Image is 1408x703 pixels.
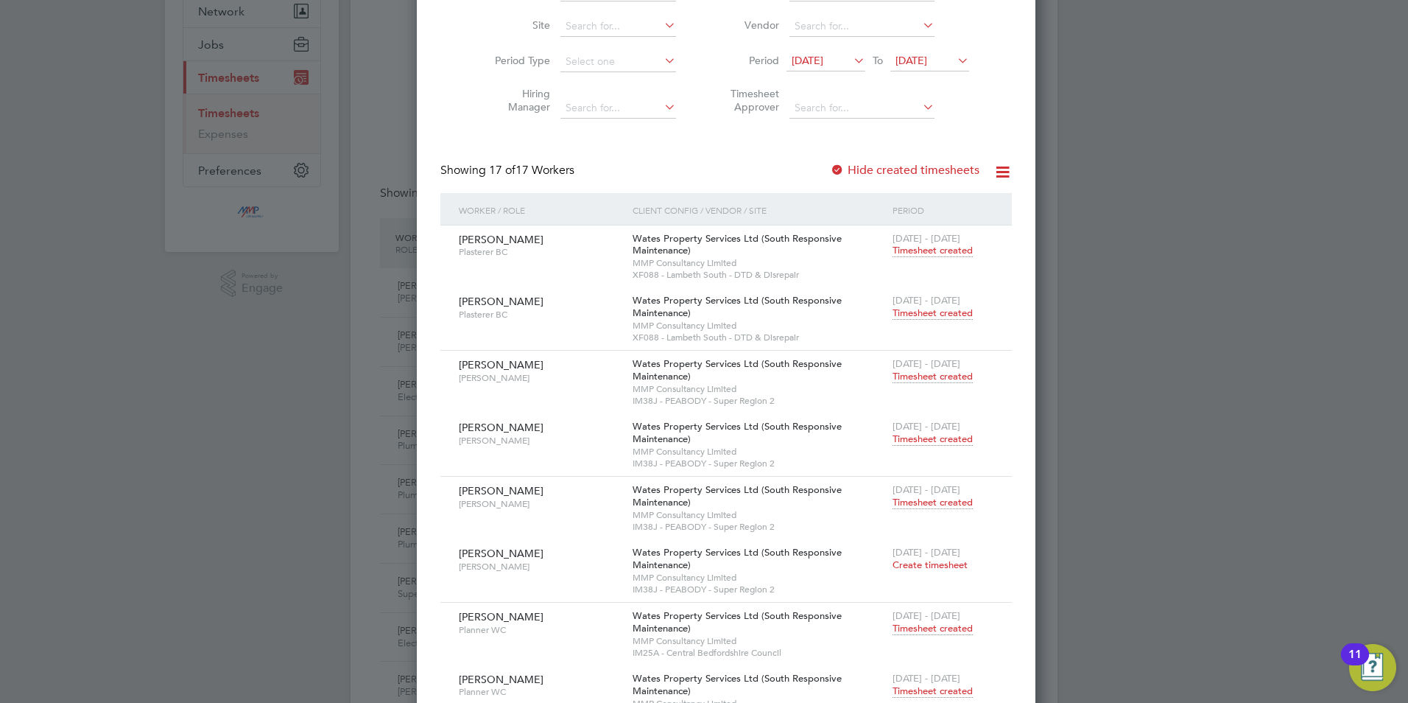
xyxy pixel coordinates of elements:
[633,584,885,595] span: IM38J - PEABODY - Super Region 2
[459,372,622,384] span: [PERSON_NAME]
[893,307,973,320] span: Timesheet created
[633,395,885,407] span: IM38J - PEABODY - Super Region 2
[633,357,842,382] span: Wates Property Services Ltd (South Responsive Maintenance)
[893,433,973,446] span: Timesheet created
[489,163,515,178] span: 17 of
[489,163,574,178] span: 17 Workers
[459,246,622,258] span: Plasterer BC
[633,294,842,319] span: Wates Property Services Ltd (South Responsive Maintenance)
[560,16,676,37] input: Search for...
[889,193,997,227] div: Period
[893,685,973,698] span: Timesheet created
[459,561,622,573] span: [PERSON_NAME]
[893,232,960,245] span: [DATE] - [DATE]
[633,521,885,533] span: IM38J - PEABODY - Super Region 2
[713,18,779,32] label: Vendor
[633,332,885,343] span: XF088 - Lambeth South - DTD & Disrepair
[633,269,885,281] span: XF088 - Lambeth South - DTD & Disrepair
[789,16,934,37] input: Search for...
[459,435,622,447] span: [PERSON_NAME]
[893,559,968,571] span: Create timesheet
[629,193,889,227] div: Client Config / Vendor / Site
[895,54,927,67] span: [DATE]
[633,458,885,469] span: IM38J - PEABODY - Super Region 2
[789,98,934,119] input: Search for...
[633,609,842,634] span: Wates Property Services Ltd (South Responsive Maintenance)
[459,686,622,698] span: Planner WC
[459,624,622,636] span: Planner WC
[459,421,543,434] span: [PERSON_NAME]
[1348,654,1362,674] div: 11
[633,232,842,257] span: Wates Property Services Ltd (South Responsive Maintenance)
[713,87,779,113] label: Timesheet Approver
[1349,644,1396,691] button: Open Resource Center, 11 new notifications
[459,547,543,560] span: [PERSON_NAME]
[633,572,885,584] span: MMP Consultancy Limited
[893,546,960,559] span: [DATE] - [DATE]
[633,647,885,659] span: IM25A - Central Bedfordshire Council
[633,383,885,395] span: MMP Consultancy Limited
[893,244,973,257] span: Timesheet created
[893,370,973,383] span: Timesheet created
[633,320,885,332] span: MMP Consultancy Limited
[633,483,842,508] span: Wates Property Services Ltd (South Responsive Maintenance)
[868,51,887,70] span: To
[459,673,543,686] span: [PERSON_NAME]
[459,498,622,510] span: [PERSON_NAME]
[893,496,973,509] span: Timesheet created
[893,357,960,370] span: [DATE] - [DATE]
[459,484,543,497] span: [PERSON_NAME]
[893,672,960,685] span: [DATE] - [DATE]
[560,98,676,119] input: Search for...
[893,609,960,622] span: [DATE] - [DATE]
[893,420,960,433] span: [DATE] - [DATE]
[893,294,960,307] span: [DATE] - [DATE]
[633,635,885,647] span: MMP Consultancy Limited
[459,358,543,371] span: [PERSON_NAME]
[484,18,550,32] label: Site
[633,446,885,458] span: MMP Consultancy Limited
[633,672,842,697] span: Wates Property Services Ltd (South Responsive Maintenance)
[459,295,543,308] span: [PERSON_NAME]
[830,163,979,178] label: Hide created timesheets
[893,622,973,635] span: Timesheet created
[455,193,629,227] div: Worker / Role
[484,54,550,67] label: Period Type
[792,54,823,67] span: [DATE]
[633,257,885,269] span: MMP Consultancy Limited
[459,233,543,246] span: [PERSON_NAME]
[560,52,676,72] input: Select one
[440,163,577,178] div: Showing
[633,546,842,571] span: Wates Property Services Ltd (South Responsive Maintenance)
[633,420,842,445] span: Wates Property Services Ltd (South Responsive Maintenance)
[459,610,543,623] span: [PERSON_NAME]
[713,54,779,67] label: Period
[893,483,960,496] span: [DATE] - [DATE]
[484,87,550,113] label: Hiring Manager
[459,309,622,321] span: Plasterer BC
[633,509,885,521] span: MMP Consultancy Limited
